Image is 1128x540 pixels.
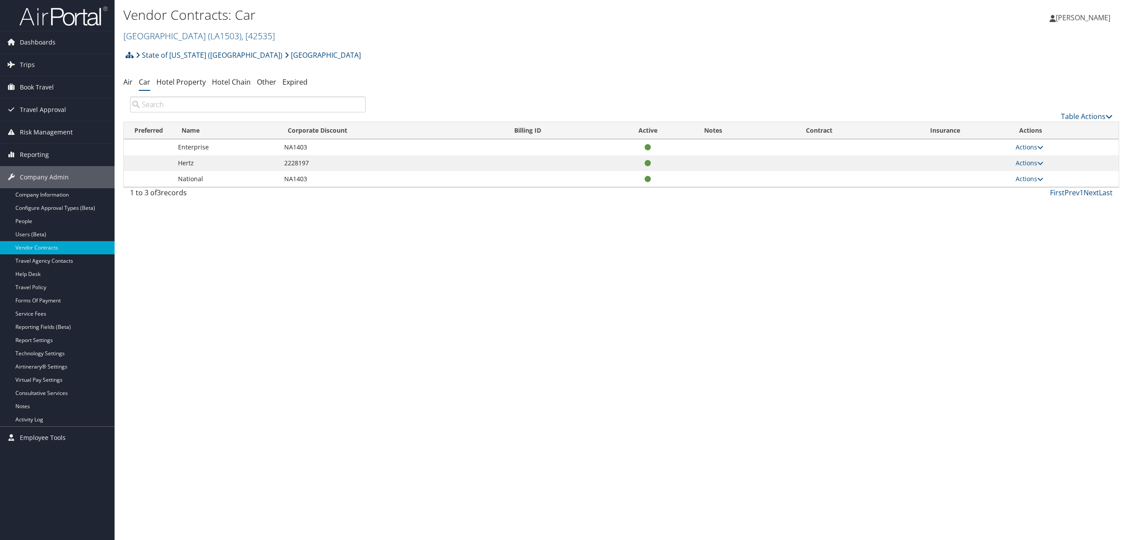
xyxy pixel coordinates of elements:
a: Actions [1016,159,1043,167]
td: NA1403 [280,139,507,155]
a: Actions [1016,143,1043,151]
span: Dashboards [20,31,56,53]
input: Search [130,97,366,112]
a: Actions [1016,175,1043,183]
a: Air [123,77,133,87]
td: 2228197 [280,155,507,171]
span: 3 [157,188,161,197]
a: State of [US_STATE] ([GEOGRAPHIC_DATA]) [136,46,282,64]
a: First [1050,188,1065,197]
td: Enterprise [174,139,279,155]
span: [PERSON_NAME] [1056,13,1110,22]
a: Expired [282,77,308,87]
span: Risk Management [20,121,73,143]
a: Prev [1065,188,1080,197]
h1: Vendor Contracts: Car [123,6,787,24]
span: Employee Tools [20,427,66,449]
th: Actions [1011,122,1119,139]
td: NA1403 [280,171,507,187]
a: Hotel Chain [212,77,251,87]
div: 1 to 3 of records [130,187,366,202]
a: Table Actions [1061,112,1113,121]
span: Reporting [20,144,49,166]
a: Hotel Property [156,77,206,87]
td: National [174,171,279,187]
span: , [ 42535 ] [241,30,275,42]
th: Preferred: activate to sort column ascending [124,122,174,139]
th: Insurance: activate to sort column ascending [879,122,1011,139]
span: Trips [20,54,35,76]
th: Name: activate to sort column ascending [174,122,279,139]
span: Travel Approval [20,99,66,121]
th: Billing ID: activate to sort column ascending [506,122,628,139]
th: Notes: activate to sort column ascending [667,122,759,139]
a: [GEOGRAPHIC_DATA] [285,46,361,64]
a: 1 [1080,188,1083,197]
span: Book Travel [20,76,54,98]
a: [PERSON_NAME] [1050,4,1119,31]
a: Car [139,77,150,87]
td: Hertz [174,155,279,171]
span: Company Admin [20,166,69,188]
span: ( LA1503 ) [208,30,241,42]
a: [GEOGRAPHIC_DATA] [123,30,275,42]
a: Other [257,77,276,87]
th: Corporate Discount: activate to sort column ascending [280,122,507,139]
th: Active: activate to sort column ascending [628,122,668,139]
a: Last [1099,188,1113,197]
th: Contract: activate to sort column descending [759,122,879,139]
img: airportal-logo.png [19,6,108,26]
a: Next [1083,188,1099,197]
